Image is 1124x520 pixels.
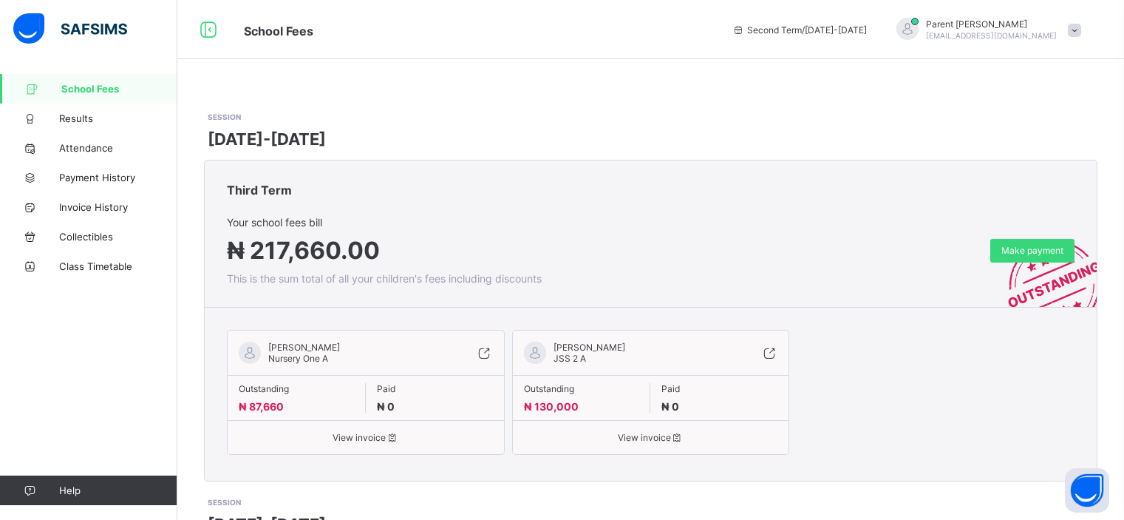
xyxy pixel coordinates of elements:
[268,353,328,364] span: Nursery One A
[208,112,241,121] span: SESSION
[926,18,1057,30] span: Parent [PERSON_NAME]
[239,400,284,413] span: ₦ 87,660
[239,383,354,394] span: Outstanding
[554,353,586,364] span: JSS 2 A
[524,432,778,443] span: View invoice
[377,400,395,413] span: ₦ 0
[59,201,177,213] span: Invoice History
[227,272,542,285] span: This is the sum total of all your children's fees including discounts
[554,342,625,353] span: [PERSON_NAME]
[13,13,127,44] img: safsims
[59,142,177,154] span: Attendance
[208,129,326,149] span: [DATE]-[DATE]
[661,400,679,413] span: ₦ 0
[990,223,1097,307] img: outstanding-stamp.3c148f88c3ebafa6da95868fa43343a1.svg
[1065,468,1109,513] button: Open asap
[61,83,177,95] span: School Fees
[524,383,639,394] span: Outstanding
[227,216,542,229] span: Your school fees bill
[59,172,177,183] span: Payment History
[1001,245,1063,256] span: Make payment
[926,31,1057,40] span: [EMAIL_ADDRESS][DOMAIN_NAME]
[268,342,340,353] span: [PERSON_NAME]
[59,260,177,272] span: Class Timetable
[59,112,177,124] span: Results
[227,183,292,197] span: Third Term
[227,236,380,265] span: ₦ 217,660.00
[59,231,177,243] span: Collectibles
[208,498,241,507] span: SESSION
[59,484,177,496] span: Help
[377,383,493,394] span: Paid
[239,432,493,443] span: View invoice
[661,383,777,394] span: Paid
[882,18,1089,42] div: ParentLucy
[524,400,579,413] span: ₦ 130,000
[732,24,867,36] span: session/term information
[244,24,313,38] span: School Fees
